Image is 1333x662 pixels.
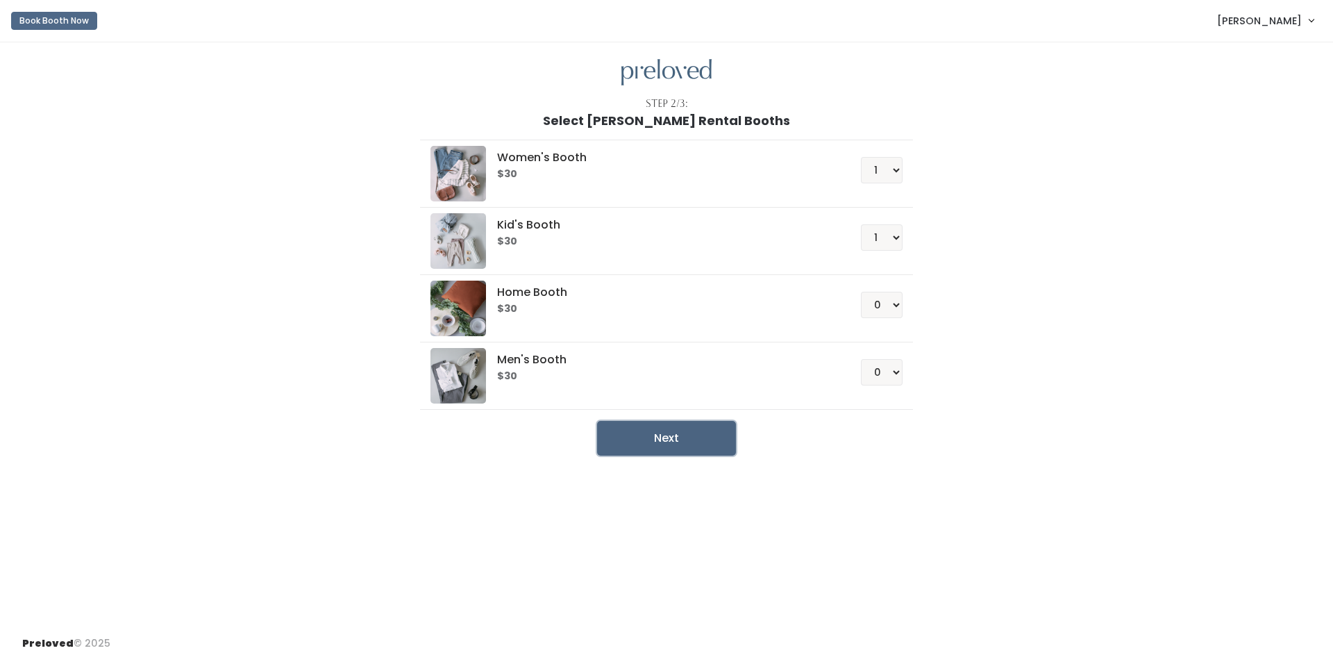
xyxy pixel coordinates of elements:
span: Preloved [22,636,74,650]
div: © 2025 [22,625,110,651]
img: preloved logo [430,281,486,336]
a: Book Booth Now [11,6,97,36]
span: [PERSON_NAME] [1217,13,1302,28]
h5: Women's Booth [497,151,827,164]
a: [PERSON_NAME] [1203,6,1327,35]
h6: $30 [497,371,827,382]
h6: $30 [497,304,827,315]
img: preloved logo [430,213,486,269]
img: preloved logo [430,348,486,404]
h5: Men's Booth [497,354,827,366]
h6: $30 [497,169,827,180]
h6: $30 [497,236,827,247]
h5: Home Booth [497,286,827,299]
div: Step 2/3: [646,97,688,111]
img: preloved logo [621,59,712,86]
button: Book Booth Now [11,12,97,30]
img: preloved logo [430,146,486,201]
h5: Kid's Booth [497,219,827,231]
button: Next [597,421,736,456]
h1: Select [PERSON_NAME] Rental Booths [543,114,790,128]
